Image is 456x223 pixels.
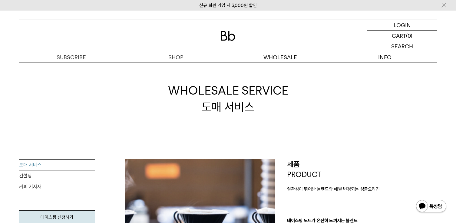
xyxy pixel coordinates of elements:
p: CART [392,31,406,41]
a: LOGIN [367,20,437,31]
span: WHOLESALE SERVICE [168,82,288,99]
p: 제품 PRODUCT [287,159,437,179]
p: WHOLESALE [228,52,332,63]
p: INFO [332,52,437,63]
a: 커피 기자재 [19,181,95,192]
p: (0) [406,31,412,41]
a: SHOP [124,52,228,63]
a: 컨설팅 [19,170,95,181]
div: 도매 서비스 [168,82,288,115]
img: 카카오톡 채널 1:1 채팅 버튼 [415,199,447,214]
p: SEARCH [391,41,413,52]
a: CART (0) [367,31,437,41]
p: 일관성이 뛰어난 블렌드와 매월 변경되는 싱글오리진 [287,186,437,193]
a: SUBSCRIBE [19,52,124,63]
a: 신규 회원 가입 시 3,000원 할인 [199,3,257,8]
a: 도매 서비스 [19,160,95,170]
p: LOGIN [394,20,411,30]
img: 로고 [221,31,235,41]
